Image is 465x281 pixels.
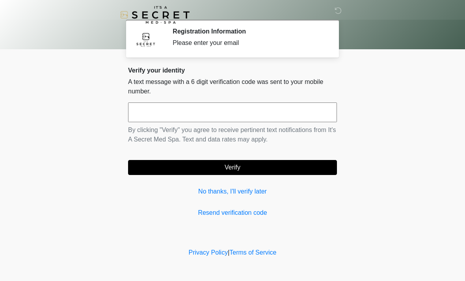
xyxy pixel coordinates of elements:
[120,6,190,24] img: It's A Secret Med Spa Logo
[128,125,337,144] p: By clicking "Verify" you agree to receive pertinent text notifications from It's A Secret Med Spa...
[128,160,337,175] button: Verify
[128,187,337,196] a: No thanks, I'll verify later
[128,208,337,218] a: Resend verification code
[173,38,325,48] div: Please enter your email
[189,249,228,256] a: Privacy Policy
[128,67,337,74] h2: Verify your identity
[173,28,325,35] h2: Registration Information
[128,77,337,96] p: A text message with a 6 digit verification code was sent to your mobile number.
[228,249,229,256] a: |
[134,28,158,51] img: Agent Avatar
[229,249,276,256] a: Terms of Service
